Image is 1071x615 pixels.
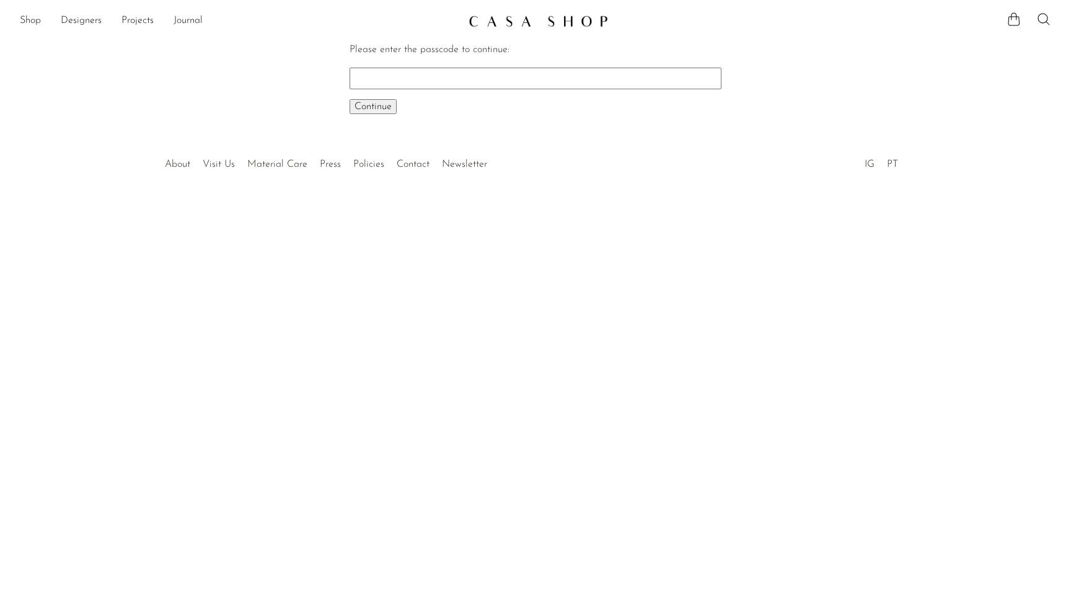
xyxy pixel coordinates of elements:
[174,13,203,29] a: Journal
[865,159,875,169] a: IG
[320,159,341,169] a: Press
[203,159,235,169] a: Visit Us
[61,13,102,29] a: Designers
[20,11,459,32] ul: NEW HEADER MENU
[165,159,190,169] a: About
[858,149,904,173] ul: Social Medias
[350,99,397,114] button: Continue
[121,13,154,29] a: Projects
[355,102,392,112] span: Continue
[350,45,509,55] label: Please enter the passcode to continue:
[20,13,41,29] a: Shop
[887,159,898,169] a: PT
[247,159,307,169] a: Material Care
[159,149,493,173] ul: Quick links
[20,11,459,32] nav: Desktop navigation
[353,159,384,169] a: Policies
[397,159,430,169] a: Contact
